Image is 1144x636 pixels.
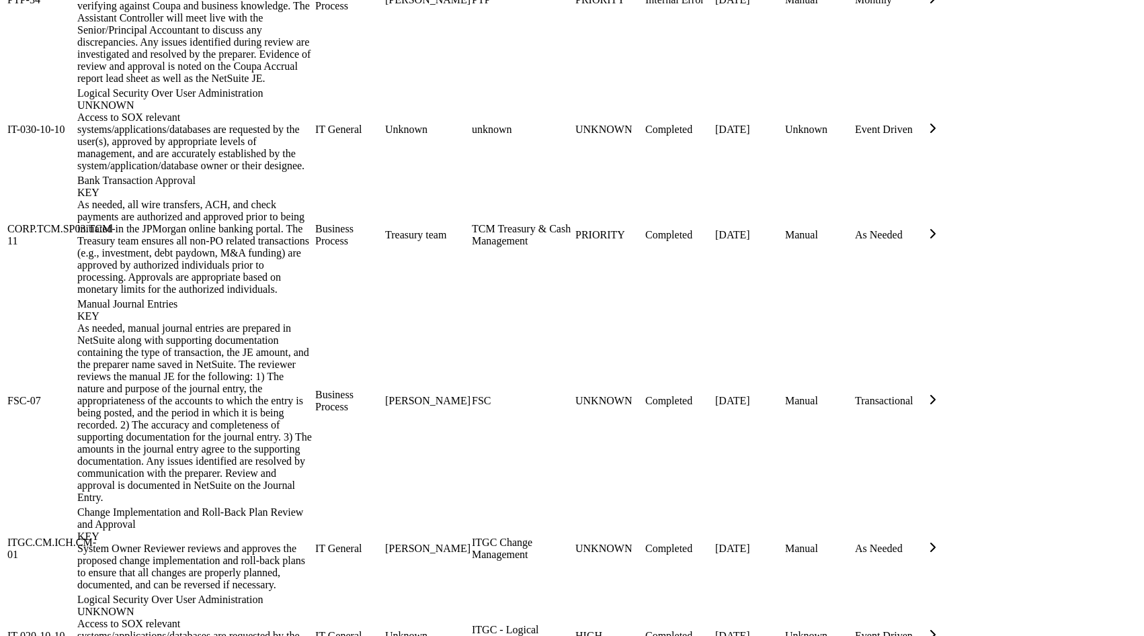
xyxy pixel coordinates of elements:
div: KEY [77,531,313,543]
div: Logical Security Over User Administration [77,594,313,618]
td: Unknown [784,87,853,173]
td: Transactional [854,298,923,504]
div: Bank Transaction Approval [77,175,313,199]
div: [DATE] [715,124,782,136]
div: UNKNOWN [575,124,643,136]
div: [DATE] [715,543,782,555]
div: [PERSON_NAME] [385,395,469,407]
div: As needed, manual journal entries are prepared in NetSuite along with supporting documentation co... [77,322,313,504]
div: ITGC.CM.ICH.CM-01 [7,537,75,561]
div: [DATE] [715,395,782,407]
td: Business Process [315,174,383,296]
div: KEY [77,187,313,199]
div: unknown [472,124,573,136]
div: KEY [77,310,313,322]
td: As Needed [854,174,923,296]
div: Change Implementation and Roll-Back Plan Review and Approval [77,506,313,543]
div: IT-030-10-10 [7,124,75,136]
div: PRIORITY [575,229,643,241]
td: IT General [315,506,383,592]
div: Completed [645,395,712,407]
div: Manual Journal Entries [77,298,313,322]
div: [PERSON_NAME] [385,543,469,555]
div: UNKNOWN [77,99,313,111]
div: Logical Security Over User Administration [77,87,313,111]
td: Event Driven [854,87,923,173]
td: As Needed [854,506,923,592]
td: Manual [784,298,853,504]
div: Completed [645,229,712,241]
div: Treasury team [385,229,469,241]
div: Access to SOX relevant systems/applications/databases are requested by the user(s), approved by a... [77,111,313,172]
div: [DATE] [715,229,782,241]
div: As needed, all wire transfers, ACH, and check payments are authorized and approved prior to being... [77,199,313,296]
div: UNKNOWN [77,606,313,618]
td: Manual [784,174,853,296]
div: ITGC Change Management [472,537,573,561]
td: IT General [315,87,383,173]
div: FSC-07 [7,395,75,407]
div: UNKNOWN [575,395,643,407]
div: CORP.TCM.SP03.TCM-11 [7,223,75,247]
div: Completed [645,124,712,136]
td: Business Process [315,298,383,504]
td: Manual [784,506,853,592]
div: Completed [645,543,712,555]
div: TCM Treasury & Cash Management [472,223,573,247]
div: Unknown [385,124,469,136]
div: UNKNOWN [575,543,643,555]
div: FSC [472,395,573,407]
div: System Owner Reviewer reviews and approves the proposed change implementation and roll-back plans... [77,543,313,591]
